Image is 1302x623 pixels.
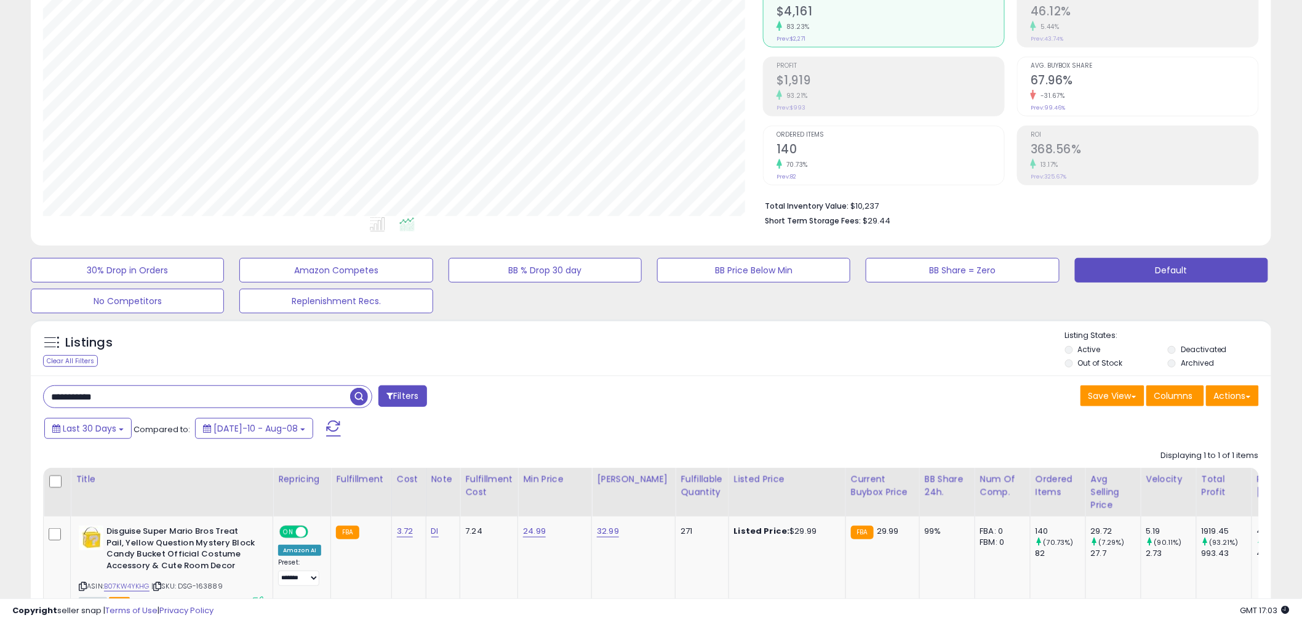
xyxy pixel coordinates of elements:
[1080,385,1144,406] button: Save View
[777,4,1004,21] h2: $4,161
[134,424,190,435] span: Compared to:
[1146,526,1196,537] div: 5.19
[777,132,1004,139] span: Ordered Items
[597,473,670,486] div: [PERSON_NAME]
[1240,605,1290,616] span: 2025-09-8 17:03 GMT
[43,355,98,367] div: Clear All Filters
[877,525,899,537] span: 29.99
[851,473,914,499] div: Current Buybox Price
[105,605,158,616] a: Terms of Use
[1078,344,1101,355] label: Active
[1181,344,1227,355] label: Deactivated
[1036,91,1065,100] small: -31.67%
[1091,526,1141,537] div: 29.72
[449,258,642,283] button: BB % Drop 30 day
[1031,104,1065,111] small: Prev: 99.46%
[597,525,619,537] a: 32.99
[681,526,719,537] div: 271
[777,104,805,111] small: Prev: $993
[1031,35,1063,42] small: Prev: 43.74%
[465,473,513,499] div: Fulfillment Cost
[1206,385,1259,406] button: Actions
[782,91,808,100] small: 93.21%
[657,258,850,283] button: BB Price Below Min
[777,142,1004,159] h2: 140
[1031,132,1258,139] span: ROI
[1154,390,1193,402] span: Columns
[925,526,965,537] div: 99%
[1146,385,1204,406] button: Columns
[523,525,546,537] a: 24.99
[765,201,849,211] b: Total Inventory Value:
[31,289,224,313] button: No Competitors
[239,289,433,313] button: Replenishment Recs.
[431,473,455,486] div: Note
[1031,173,1066,180] small: Prev: 325.67%
[734,473,841,486] div: Listed Price
[765,215,861,226] b: Short Term Storage Fees:
[681,473,723,499] div: Fulfillable Quantity
[1031,4,1258,21] h2: 46.12%
[278,473,325,486] div: Repricing
[1036,548,1085,559] div: 82
[1031,73,1258,90] h2: 67.96%
[397,473,421,486] div: Cost
[1065,330,1271,342] p: Listing States:
[1099,537,1125,547] small: (7.29%)
[863,215,890,227] span: $29.44
[44,418,132,439] button: Last 30 Days
[336,526,359,539] small: FBA
[1036,526,1085,537] div: 140
[336,473,386,486] div: Fulfillment
[63,422,116,435] span: Last 30 Days
[1181,358,1214,368] label: Archived
[1091,548,1141,559] div: 27.7
[777,35,805,42] small: Prev: $2,271
[109,597,130,608] span: FBA
[1031,142,1258,159] h2: 368.56%
[378,385,426,407] button: Filters
[431,525,439,537] a: DI
[1154,537,1182,547] small: (90.11%)
[1044,537,1074,547] small: (70.73%)
[777,173,796,180] small: Prev: 82
[1202,526,1252,537] div: 1919.45
[851,526,874,539] small: FBA
[306,527,326,537] span: OFF
[106,526,256,574] b: Disguise Super Mario Bros Treat Pail, Yellow Question Mystery Block Candy Bucket Official Costume...
[980,473,1025,499] div: Num of Comp.
[1078,358,1123,368] label: Out of Stock
[1075,258,1268,283] button: Default
[1146,473,1191,486] div: Velocity
[239,258,433,283] button: Amazon Competes
[777,63,1004,70] span: Profit
[79,597,107,608] span: All listings currently available for purchase on Amazon
[777,73,1004,90] h2: $1,919
[1091,473,1136,512] div: Avg Selling Price
[1031,63,1258,70] span: Avg. Buybox Share
[31,258,224,283] button: 30% Drop in Orders
[465,526,508,537] div: 7.24
[782,22,810,31] small: 83.23%
[925,473,970,499] div: BB Share 24h.
[1146,548,1196,559] div: 2.73
[980,526,1021,537] div: FBA: 0
[866,258,1059,283] button: BB Share = Zero
[195,418,313,439] button: [DATE]-10 - Aug-08
[1202,473,1247,499] div: Total Profit
[12,605,57,616] strong: Copyright
[278,558,321,586] div: Preset:
[79,526,103,550] img: 31O7m-nTBfL._SL40_.jpg
[214,422,298,435] span: [DATE]-10 - Aug-08
[782,160,808,169] small: 70.73%
[1161,450,1259,462] div: Displaying 1 to 1 of 1 items
[523,473,586,486] div: Min Price
[1210,537,1239,547] small: (93.21%)
[65,334,113,352] h5: Listings
[76,473,268,486] div: Title
[1036,473,1080,499] div: Ordered Items
[765,198,1250,212] li: $10,237
[734,526,836,537] div: $29.99
[1036,22,1060,31] small: 5.44%
[281,527,296,537] span: ON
